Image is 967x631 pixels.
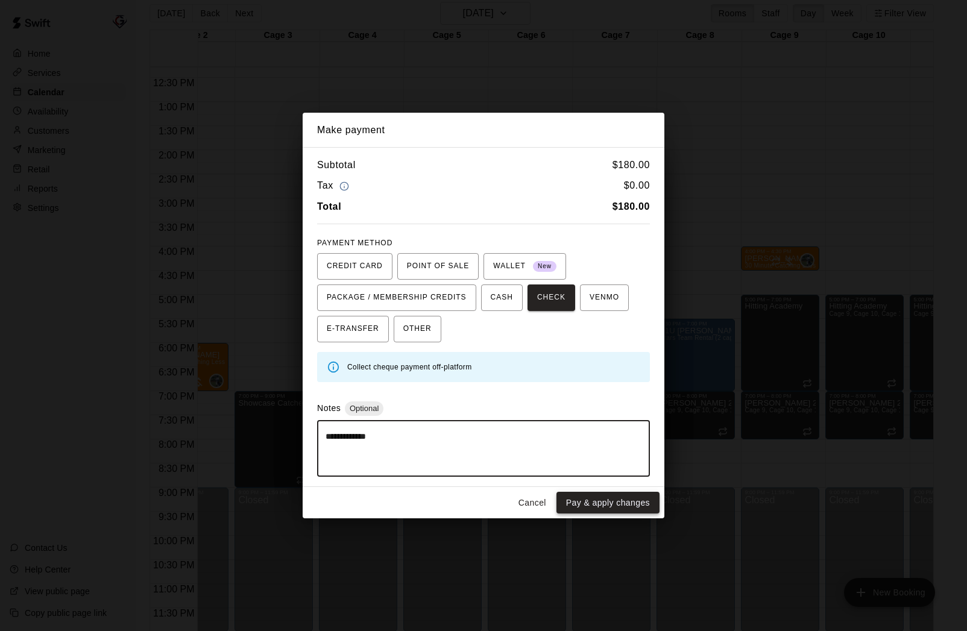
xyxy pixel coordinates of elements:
button: PACKAGE / MEMBERSHIP CREDITS [317,284,476,311]
h6: $ 180.00 [613,157,650,173]
span: CASH [491,288,513,307]
button: WALLET New [483,253,566,280]
button: Cancel [513,492,552,514]
h6: $ 0.00 [624,178,650,194]
label: Notes [317,403,341,413]
button: CREDIT CARD [317,253,392,280]
span: OTHER [403,319,432,339]
h6: Tax [317,178,352,194]
button: VENMO [580,284,629,311]
button: CHECK [528,284,575,311]
button: CASH [481,284,523,311]
span: POINT OF SALE [407,257,469,276]
b: $ 180.00 [613,201,650,212]
span: Optional [345,404,383,413]
span: E-TRANSFER [327,319,379,339]
b: Total [317,201,341,212]
span: Collect cheque payment off-platform [347,363,472,371]
span: WALLET [493,257,556,276]
button: Pay & apply changes [556,492,660,514]
span: PACKAGE / MEMBERSHIP CREDITS [327,288,467,307]
button: POINT OF SALE [397,253,479,280]
button: E-TRANSFER [317,316,389,342]
span: CHECK [537,288,565,307]
span: New [533,259,556,275]
span: PAYMENT METHOD [317,239,392,247]
button: OTHER [394,316,441,342]
h2: Make payment [303,113,664,148]
span: VENMO [590,288,619,307]
span: CREDIT CARD [327,257,383,276]
h6: Subtotal [317,157,356,173]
